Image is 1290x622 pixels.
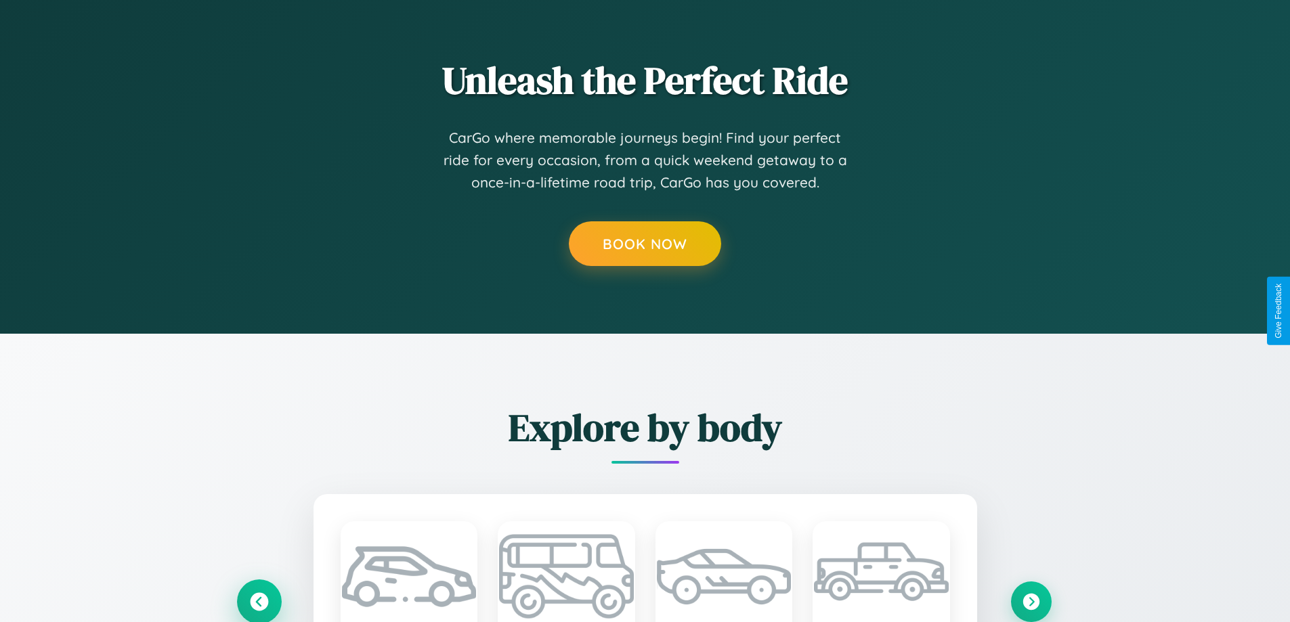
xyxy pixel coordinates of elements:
h2: Explore by body [239,401,1052,453]
p: CarGo where memorable journeys begin! Find your perfect ride for every occasion, from a quick wee... [442,127,848,194]
button: Book Now [569,221,721,266]
div: Give Feedback [1274,284,1283,338]
h2: Unleash the Perfect Ride [239,54,1052,106]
